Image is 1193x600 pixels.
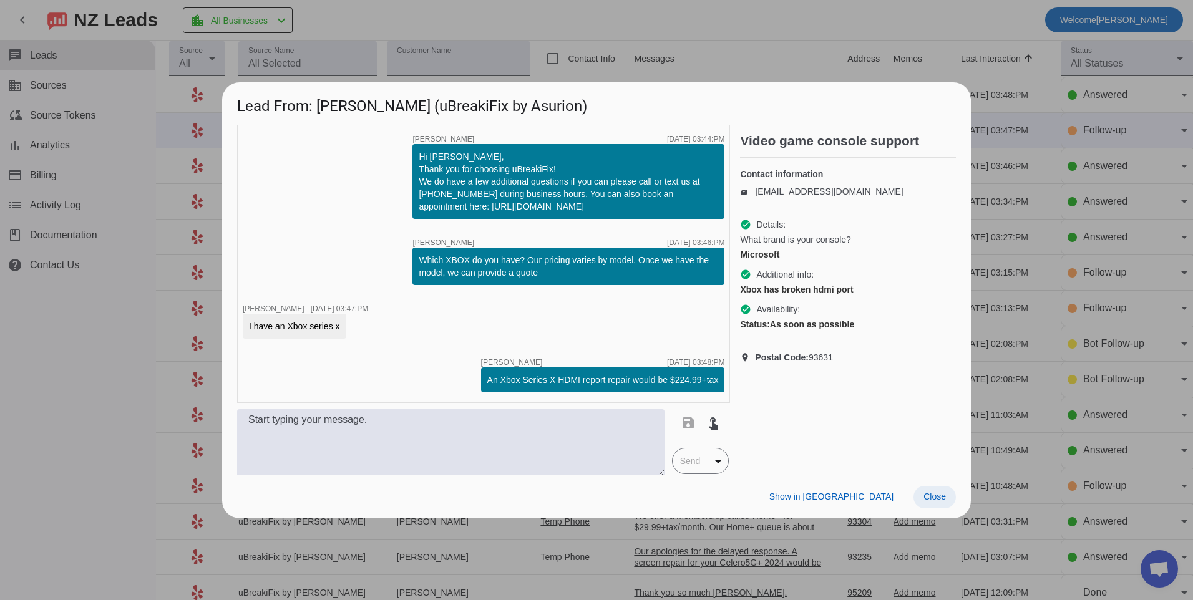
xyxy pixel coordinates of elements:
mat-icon: check_circle [740,269,751,280]
span: [PERSON_NAME] [243,304,304,313]
h1: Lead From: [PERSON_NAME] (uBreakiFix by Asurion) [222,82,971,124]
div: An Xbox Series X HDMI report repair would be $224.99+tax [487,374,719,386]
div: Microsoft [740,248,951,261]
div: [DATE] 03:47:PM [311,305,368,312]
div: Xbox has broken hdmi port [740,283,951,296]
a: [EMAIL_ADDRESS][DOMAIN_NAME] [755,186,903,196]
span: [PERSON_NAME] [481,359,543,366]
div: As soon as possible [740,318,951,331]
mat-icon: arrow_drop_down [711,454,726,469]
mat-icon: touch_app [706,415,721,430]
span: [PERSON_NAME] [412,135,474,143]
span: Details: [756,218,786,231]
strong: Postal Code: [755,352,809,362]
h2: Video game console support [740,135,956,147]
button: Show in [GEOGRAPHIC_DATA] [759,486,903,508]
div: [DATE] 03:46:PM [667,239,724,246]
div: Hi [PERSON_NAME], Thank you for choosing uBreakiFix! We do have a few additional questions if you... [419,150,718,213]
span: [PERSON_NAME] [412,239,474,246]
span: Close [923,491,946,501]
mat-icon: location_on [740,352,755,362]
span: Show in [GEOGRAPHIC_DATA] [769,491,894,501]
mat-icon: check_circle [740,219,751,230]
mat-icon: check_circle [740,304,751,315]
span: What brand is your console? [740,233,850,246]
div: I have an Xbox series x [249,320,340,332]
span: 93631 [755,351,833,364]
div: Which XBOX do you have? Our pricing varies by model. Once we have the model, we can provide a quote [419,254,718,279]
button: Close [913,486,956,508]
mat-icon: email [740,188,755,195]
div: [DATE] 03:48:PM [667,359,724,366]
div: [DATE] 03:44:PM [667,135,724,143]
h4: Contact information [740,168,951,180]
strong: Status: [740,319,769,329]
span: Additional info: [756,268,814,281]
span: Availability: [756,303,800,316]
